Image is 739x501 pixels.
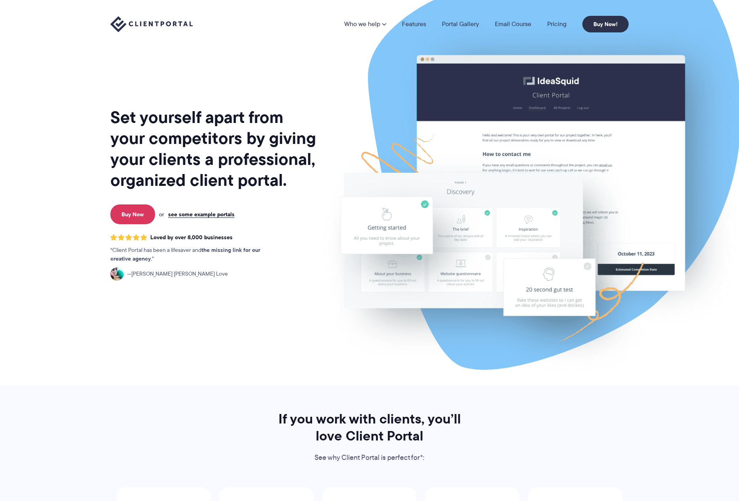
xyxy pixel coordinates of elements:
[547,21,567,27] a: Pricing
[402,21,426,27] a: Features
[110,204,155,224] a: Buy Now
[267,452,472,464] p: See why Client Portal is perfect for*:
[582,16,629,32] a: Buy Now!
[168,211,235,218] a: see some example portals
[110,107,318,191] h1: Set yourself apart from your competitors by giving your clients a professional, organized client ...
[344,21,386,27] a: Who we help
[110,246,260,263] strong: the missing link for our creative agency
[150,234,233,241] span: Loved by over 8,000 businesses
[159,211,164,218] span: or
[267,410,472,444] h2: If you work with clients, you’ll love Client Portal
[110,246,277,263] p: Client Portal has been a lifesaver and .
[442,21,479,27] a: Portal Gallery
[495,21,531,27] a: Email Course
[127,270,228,278] span: [PERSON_NAME] [PERSON_NAME] Love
